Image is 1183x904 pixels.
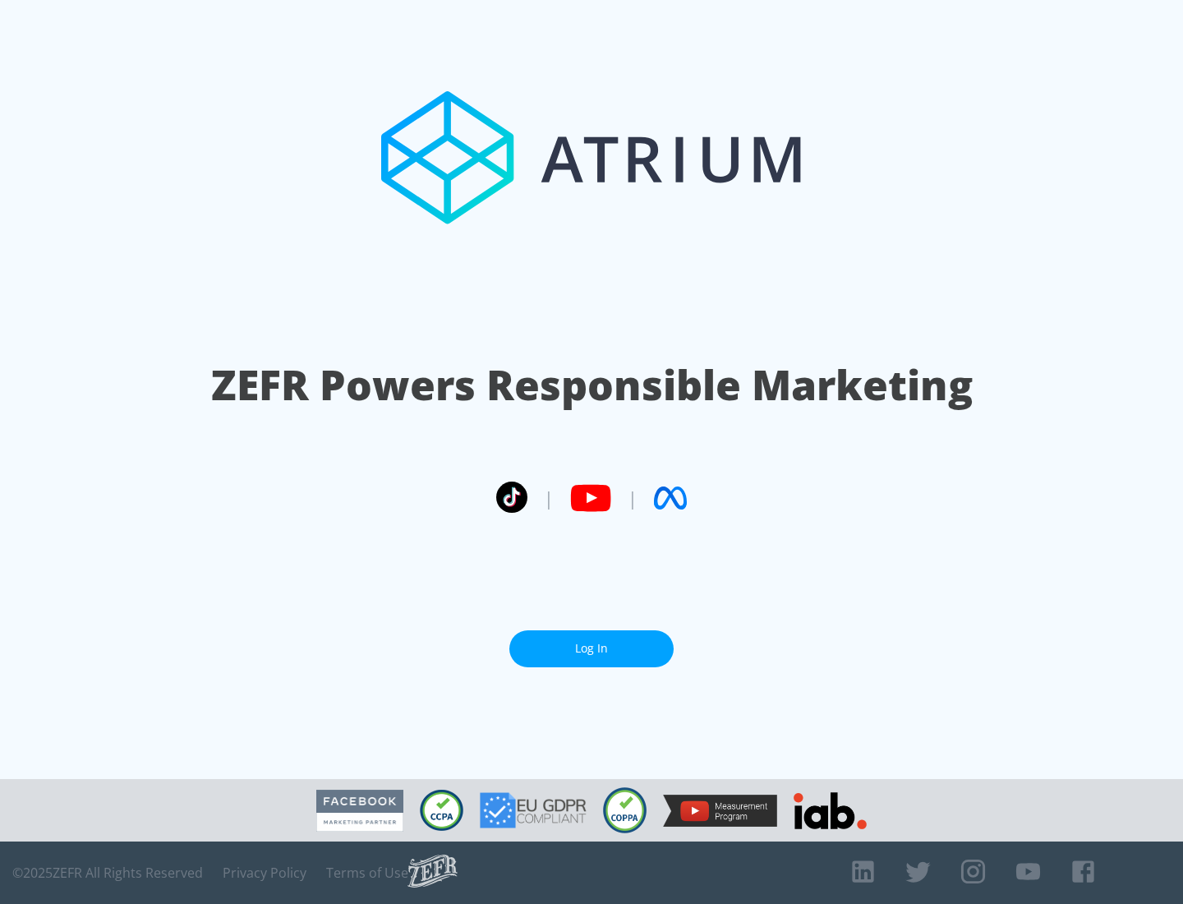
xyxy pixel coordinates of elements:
img: IAB [794,792,867,829]
a: Terms of Use [326,865,408,881]
img: CCPA Compliant [420,790,463,831]
span: © 2025 ZEFR All Rights Reserved [12,865,203,881]
img: YouTube Measurement Program [663,795,777,827]
span: | [544,486,554,510]
img: GDPR Compliant [480,792,587,828]
a: Privacy Policy [223,865,306,881]
span: | [628,486,638,510]
h1: ZEFR Powers Responsible Marketing [211,357,973,413]
img: COPPA Compliant [603,787,647,833]
a: Log In [509,630,674,667]
img: Facebook Marketing Partner [316,790,403,832]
